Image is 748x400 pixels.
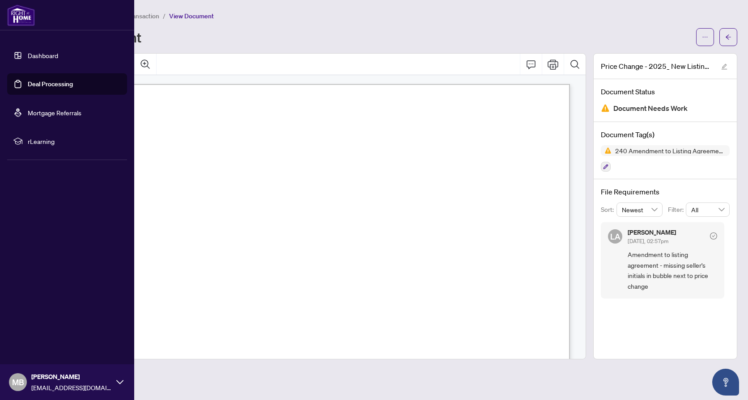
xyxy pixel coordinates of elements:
[28,51,58,59] a: Dashboard
[31,383,112,392] span: [EMAIL_ADDRESS][DOMAIN_NAME]
[601,129,730,140] h4: Document Tag(s)
[691,203,724,216] span: All
[28,136,121,146] span: rLearning
[628,229,676,236] h5: [PERSON_NAME]
[163,11,166,21] li: /
[601,205,616,215] p: Sort:
[725,34,731,40] span: arrow-left
[601,145,612,156] img: Status Icon
[12,376,24,388] span: MB
[28,80,73,88] a: Deal Processing
[601,186,730,197] h4: File Requirements
[710,232,717,240] span: check-circle
[712,369,739,396] button: Open asap
[31,372,112,382] span: [PERSON_NAME]
[622,203,658,216] span: Newest
[7,4,35,26] img: logo
[28,109,81,117] a: Mortgage Referrals
[668,205,686,215] p: Filter:
[601,61,713,72] span: Price Change - 2025_ New Listing [STREET_ADDRESS] Melissa_[DATE] 11_56_45.pdf
[111,12,159,20] span: View Transaction
[613,102,688,114] span: Document Needs Work
[612,147,730,154] span: 240 Amendment to Listing Agreement - Authority to Offer for Sale Price Change/Extension/Amendment(s)
[601,86,730,97] h4: Document Status
[628,238,668,244] span: [DATE], 02:57pm
[601,104,610,113] img: Document Status
[169,12,214,20] span: View Document
[702,34,708,40] span: ellipsis
[628,249,717,291] span: Amendment to listing agreement - missing seller's initials in bubble next to price change
[610,230,620,243] span: LA
[721,63,727,70] span: edit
